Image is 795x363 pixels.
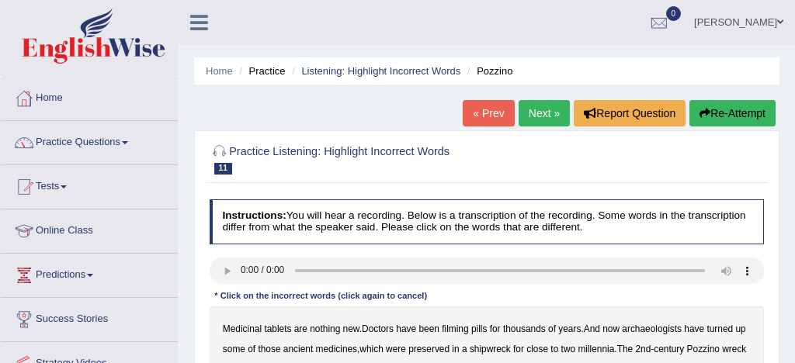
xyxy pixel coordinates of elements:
[408,344,450,354] b: preserved
[1,121,178,160] a: Practice Questions
[463,100,514,126] a: « Prev
[1,165,178,204] a: Tests
[294,323,307,334] b: are
[1,298,178,337] a: Success Stories
[222,209,286,221] b: Instructions:
[386,344,406,354] b: were
[654,344,684,354] b: century
[283,344,313,354] b: ancient
[722,344,746,354] b: wreck
[735,323,745,334] b: up
[442,323,468,334] b: filming
[210,142,554,175] h2: Practice Listening: Highlight Incorrect Words
[689,100,776,126] button: Re-Attempt
[548,323,556,334] b: of
[490,323,501,334] b: for
[574,100,686,126] button: Report Question
[470,344,511,354] b: shipwreck
[316,344,358,354] b: medicines
[206,65,233,77] a: Home
[584,323,600,334] b: And
[463,64,512,78] li: Pozzino
[666,6,682,21] span: 0
[362,323,394,334] b: Doctors
[343,323,359,334] b: new
[223,323,262,334] b: Medicinal
[503,323,546,334] b: thousands
[235,64,285,78] li: Practice
[622,323,682,334] b: archaeologists
[452,344,459,354] b: in
[1,77,178,116] a: Home
[550,344,558,354] b: to
[561,344,576,354] b: two
[301,65,460,77] a: Listening: Highlight Incorrect Words
[684,323,704,334] b: have
[471,323,487,334] b: pills
[258,344,280,354] b: those
[462,344,467,354] b: a
[1,209,178,248] a: Online Class
[578,344,614,354] b: millennia
[1,254,178,292] a: Predictions
[635,344,651,354] b: 2nd
[214,163,232,175] span: 11
[687,344,720,354] b: Pozzino
[519,100,570,126] a: Next »
[418,323,439,334] b: been
[264,323,291,334] b: tablets
[602,323,620,334] b: now
[248,344,255,354] b: of
[513,344,524,354] b: for
[526,344,548,354] b: close
[706,323,733,334] b: turned
[210,290,432,303] div: * Click on the incorrect words (click again to cancel)
[396,323,416,334] b: have
[310,323,340,334] b: nothing
[617,344,634,354] b: The
[558,323,581,334] b: years
[210,199,765,244] h4: You will hear a recording. Below is a transcription of the recording. Some words in the transcrip...
[359,344,383,354] b: which
[223,344,245,354] b: some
